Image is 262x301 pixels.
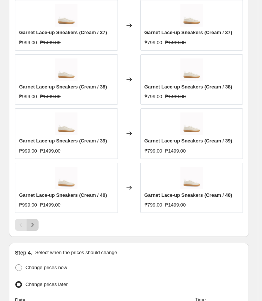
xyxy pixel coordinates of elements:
[19,138,107,144] span: Garnet Lace-up Sneakers (Cream / 39)
[25,265,67,270] span: Change prices now
[55,167,77,189] img: Garnet_Cream_1_80x.png
[165,201,186,209] strike: ₱1499.00
[180,167,203,189] img: Garnet_Cream_1_80x.png
[165,147,186,155] strike: ₱1499.00
[144,192,232,198] span: Garnet Lace-up Sneakers (Cream / 40)
[180,58,203,81] img: Garnet_Cream_1_80x.png
[15,249,32,256] h2: Step 4.
[40,147,61,155] strike: ₱1499.00
[144,147,162,155] div: ₱799.00
[15,219,39,231] nav: Pagination
[144,39,162,46] div: ₱799.00
[144,84,232,90] span: Garnet Lace-up Sneakers (Cream / 38)
[40,93,61,100] strike: ₱1499.00
[55,4,77,27] img: Garnet_Cream_1_80x.png
[27,219,39,231] button: Next
[144,201,162,209] div: ₱799.00
[19,192,107,198] span: Garnet Lace-up Sneakers (Cream / 40)
[40,201,61,209] strike: ₱1499.00
[55,112,77,135] img: Garnet_Cream_1_80x.png
[19,39,37,46] div: ₱999.00
[144,93,162,100] div: ₱799.00
[180,4,203,27] img: Garnet_Cream_1_80x.png
[55,58,77,81] img: Garnet_Cream_1_80x.png
[19,201,37,209] div: ₱999.00
[40,39,61,46] strike: ₱1499.00
[144,30,232,35] span: Garnet Lace-up Sneakers (Cream / 37)
[165,39,186,46] strike: ₱1499.00
[35,249,117,256] p: Select when the prices should change
[19,84,107,90] span: Garnet Lace-up Sneakers (Cream / 38)
[19,93,37,100] div: ₱999.00
[144,138,232,144] span: Garnet Lace-up Sneakers (Cream / 39)
[19,147,37,155] div: ₱999.00
[25,282,68,287] span: Change prices later
[165,93,186,100] strike: ₱1499.00
[19,30,107,35] span: Garnet Lace-up Sneakers (Cream / 37)
[180,112,203,135] img: Garnet_Cream_1_80x.png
